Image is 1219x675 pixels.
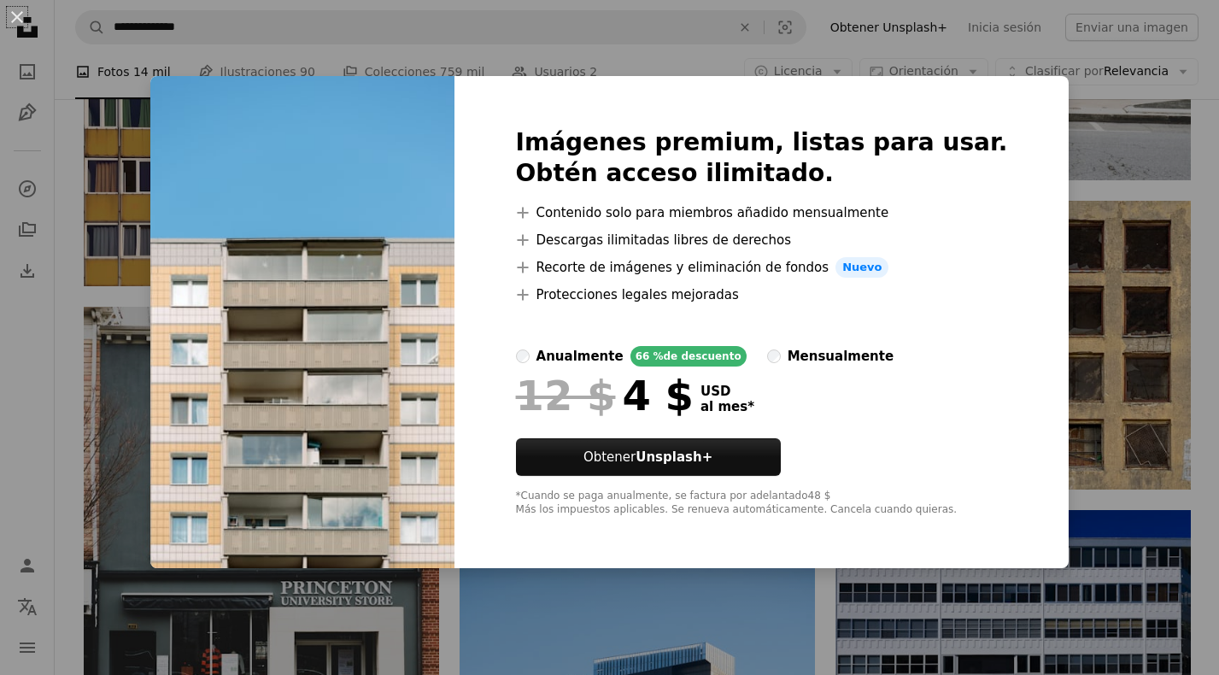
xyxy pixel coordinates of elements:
[516,373,616,418] span: 12 $
[516,202,1008,223] li: Contenido solo para miembros añadido mensualmente
[516,438,781,476] button: ObtenerUnsplash+
[767,349,781,363] input: mensualmente
[636,449,712,465] strong: Unsplash+
[700,384,754,399] span: USD
[835,257,888,278] span: Nuevo
[516,490,1008,517] div: *Cuando se paga anualmente, se factura por adelantado 48 $ Más los impuestos aplicables. Se renue...
[516,349,530,363] input: anualmente66 %de descuento
[516,373,694,418] div: 4 $
[788,346,894,367] div: mensualmente
[516,285,1008,305] li: Protecciones legales mejoradas
[516,230,1008,250] li: Descargas ilimitadas libres de derechos
[516,127,1008,189] h2: Imágenes premium, listas para usar. Obtén acceso ilimitado.
[150,76,454,568] img: premium_photo-1680281936403-63fd47f095c9
[536,346,624,367] div: anualmente
[630,346,747,367] div: 66 % de descuento
[516,257,1008,278] li: Recorte de imágenes y eliminación de fondos
[700,399,754,414] span: al mes *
